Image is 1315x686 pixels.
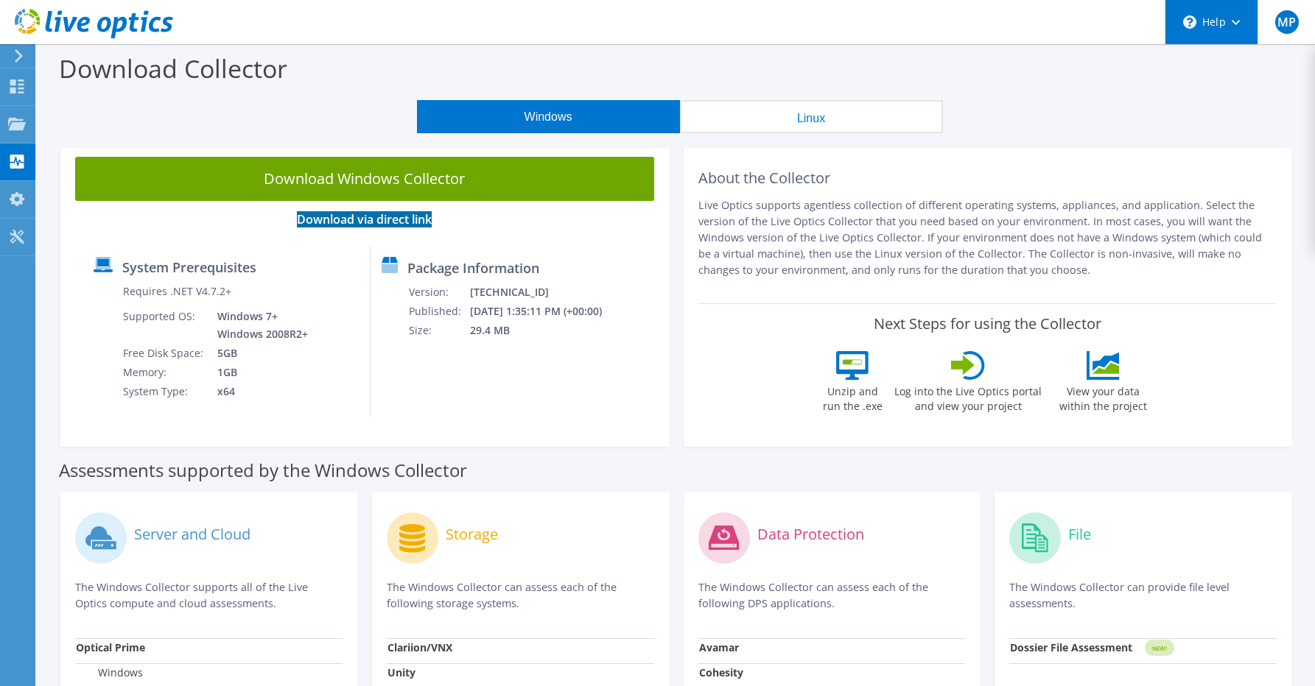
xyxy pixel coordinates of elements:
[122,363,206,382] td: Memory:
[75,579,343,612] p: The Windows Collector supports all of the Live Optics compute and cloud assessments.
[469,302,622,321] td: [DATE] 1:35:11 PM (+00:00)
[206,382,311,401] td: x64
[699,640,739,654] strong: Avamar
[297,211,432,227] a: Download via direct link
[874,315,1101,333] label: Next Steps for using the Collector
[388,640,452,654] strong: Clariion/VNX
[122,260,256,275] label: System Prerequisites
[1068,527,1091,542] label: File
[1275,10,1299,34] span: MP
[206,307,311,344] td: Windows 7+ Windows 2008R2+
[469,321,622,340] td: 29.4 MB
[59,463,467,478] label: Assessments supported by the Windows Collector
[680,100,943,133] button: Linux
[122,344,206,363] td: Free Disk Space:
[123,284,231,299] label: Requires .NET V4.7.2+
[387,579,654,612] p: The Windows Collector can assess each of the following storage systems.
[818,380,886,414] label: Unzip and run the .exe
[408,321,469,340] td: Size:
[75,157,654,201] a: Download Windows Collector
[469,283,622,302] td: [TECHNICAL_ID]
[698,169,1277,187] h2: About the Collector
[408,283,469,302] td: Version:
[417,100,680,133] button: Windows
[699,665,743,679] strong: Cohesity
[407,261,539,275] label: Package Information
[1183,15,1196,29] svg: \n
[122,382,206,401] td: System Type:
[206,363,311,382] td: 1GB
[446,527,498,542] label: Storage
[206,344,311,363] td: 5GB
[1050,380,1156,414] label: View your data within the project
[388,665,415,679] strong: Unity
[1152,644,1167,652] tspan: NEW!
[59,52,287,85] label: Download Collector
[1010,640,1132,654] strong: Dossier File Assessment
[408,302,469,321] td: Published:
[1009,579,1277,612] p: The Windows Collector can provide file level assessments.
[698,579,966,612] p: The Windows Collector can assess each of the following DPS applications.
[122,307,206,344] td: Supported OS:
[134,527,250,542] label: Server and Cloud
[76,640,145,654] strong: Optical Prime
[76,665,143,680] label: Windows
[757,527,864,542] label: Data Protection
[698,197,1277,278] p: Live Optics supports agentless collection of different operating systems, appliances, and applica...
[894,380,1042,414] label: Log into the Live Optics portal and view your project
